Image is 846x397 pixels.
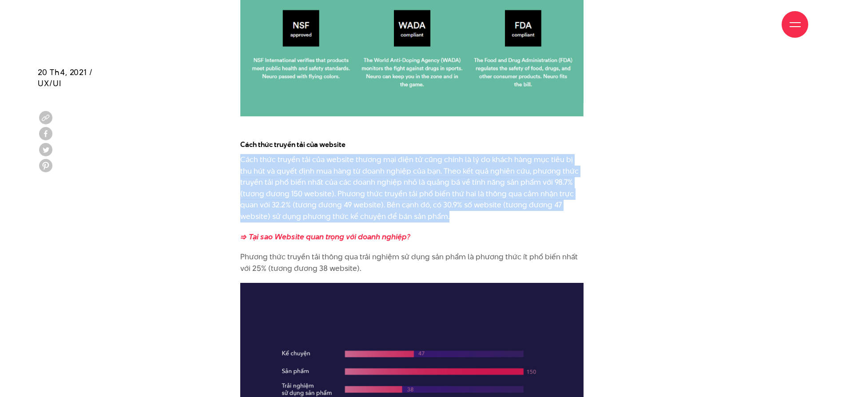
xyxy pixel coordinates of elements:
[240,154,584,222] p: Cách thức truyền tải của website thương mại điện tử cũng chính là lý do khách hàng mục tiêu bị th...
[240,140,584,150] h4: Cách thức truyền tải của website
[240,231,410,242] a: => Tại sao Website quan trọng với doanh nghiệp?
[240,251,584,274] p: Phương thức truyền tải thông qua trải nghiệm sử dụng sản phẩm là phương thức ít phổ biến nhất với...
[38,67,93,89] span: 20 Th4, 2021 / UX/UI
